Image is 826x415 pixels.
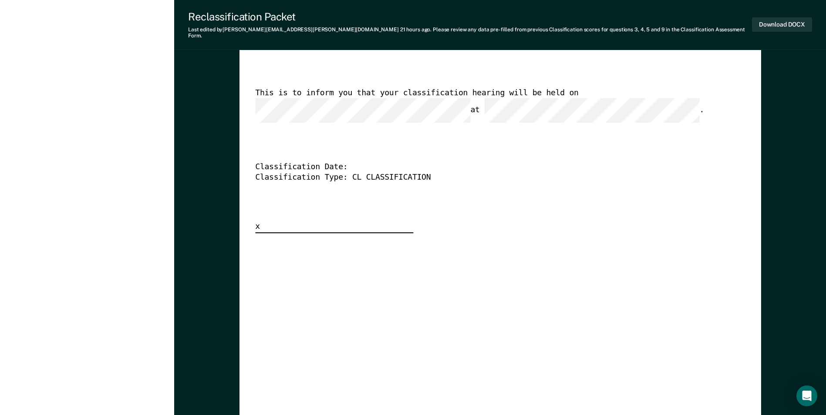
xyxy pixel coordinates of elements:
div: This is to inform you that your classification hearing will be held on at . [255,88,721,123]
button: Download DOCX [752,17,812,32]
div: Classification Type: CL CLASSIFICATION [255,173,721,183]
div: Open Intercom Messenger [796,385,817,406]
div: Last edited by [PERSON_NAME][EMAIL_ADDRESS][PERSON_NAME][DOMAIN_NAME] . Please review any data pr... [188,27,752,39]
div: Classification Date: [255,162,721,173]
div: Reclassification Packet [188,10,752,23]
div: x [255,222,413,234]
span: 21 hours ago [400,27,431,33]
